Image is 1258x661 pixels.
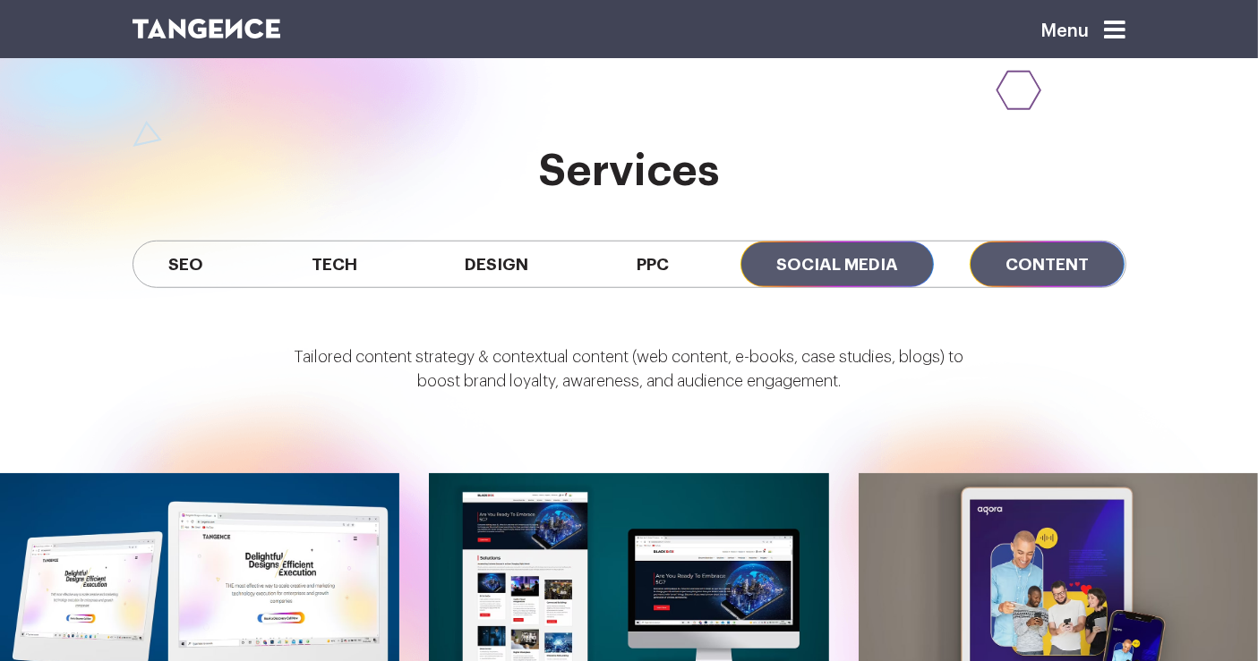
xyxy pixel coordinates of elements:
span: SEO [133,242,240,287]
span: Design [429,242,564,287]
span: Tech [276,242,393,287]
img: logo SVG [133,19,281,38]
h2: services [133,148,1126,196]
span: PPC [601,242,705,287]
span: Social Media [740,242,934,287]
span: Content [970,242,1125,287]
